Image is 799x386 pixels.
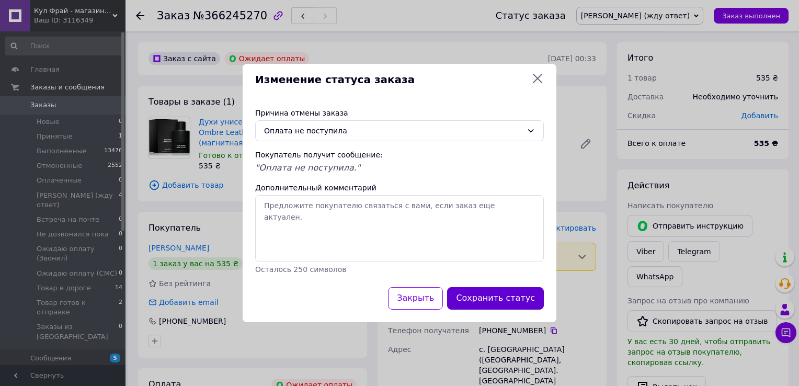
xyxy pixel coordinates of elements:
[447,287,544,310] button: Сохранить статус
[255,150,544,160] div: Покупатель получит сообщение:
[255,184,376,192] label: Дополнительный комментарий
[264,125,522,137] div: Оплата не поступила
[255,163,360,173] span: "Оплата не поступила."
[255,265,346,274] span: Осталось 250 символов
[255,72,527,87] span: Изменение статуса заказа
[388,287,443,310] button: Закрыть
[255,108,544,118] div: Причина отмены заказа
